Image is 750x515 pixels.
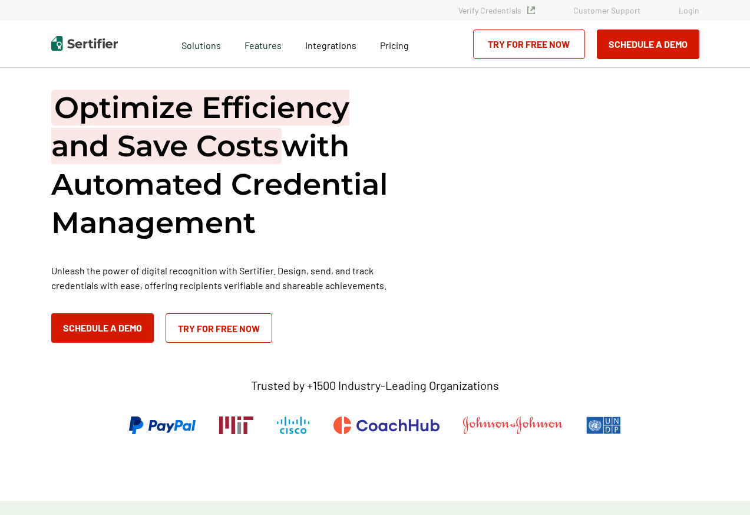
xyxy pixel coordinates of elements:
[573,5,640,15] a: Customer Support
[51,88,405,242] h1: with Automated Credential Management
[305,37,356,51] a: Integrations
[51,36,118,51] img: Sertifier | Digital Credentialing Platform
[458,5,535,15] a: Verify Credentials
[473,29,585,59] a: Try for Free Now
[380,37,409,51] a: Pricing
[129,416,196,434] img: PayPal
[219,416,253,434] img: Massachusetts Institute of Technology
[305,40,356,51] span: Integrations
[463,416,562,434] img: Johnson & Johnson
[166,313,272,343] a: Try for Free Now
[51,263,405,293] p: Unleash the power of digital recognition with Sertifier. Design, send, and track credentials with...
[679,5,699,15] a: Login
[181,37,221,51] span: Solutions
[245,37,282,51] span: Features
[333,416,440,434] img: CoachHub
[251,378,499,393] p: Trusted by +1500 Industry-Leading Organizations
[380,40,409,51] span: Pricing
[527,6,535,14] img: Verified
[277,416,310,434] img: Cisco
[586,416,621,434] img: UNDP
[51,90,349,164] span: Optimize Efficiency and Save Costs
